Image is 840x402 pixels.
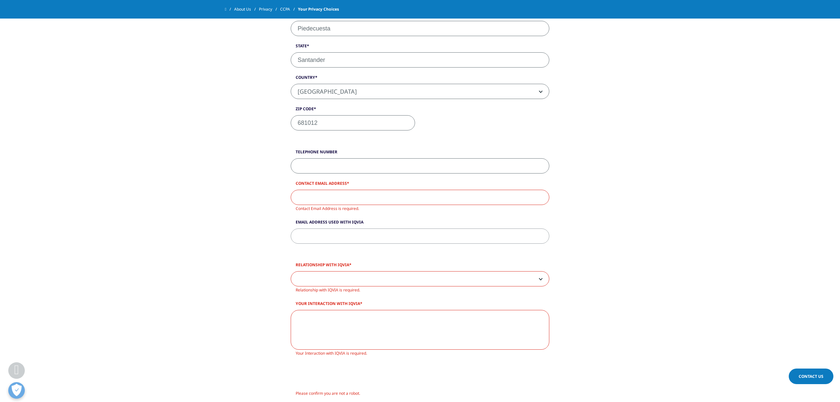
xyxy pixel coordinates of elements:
[291,106,415,115] label: Zip Code
[280,3,298,15] a: CCPA
[291,301,549,310] label: Your Interaction with IQVIA
[291,364,391,390] iframe: reCAPTCHA
[291,75,549,84] label: Country
[291,43,549,52] label: State
[296,350,367,356] span: Your Interaction with IQVIA is required.
[234,3,259,15] a: About Us
[789,369,833,384] a: Contact Us
[799,374,823,379] span: Contact Us
[298,3,339,15] span: Your Privacy Choices
[296,206,359,211] span: Contact Email Address is required.
[296,390,360,396] span: Please confirm you are not a robot.
[259,3,280,15] a: Privacy
[291,84,549,99] span: Colombia
[291,219,549,228] label: Email Address Used with IQVIA
[8,382,25,399] button: Abrir preferencias
[291,149,549,158] label: Telephone Number
[296,287,360,293] span: Relationship with IQVIA is required.
[291,180,549,190] label: Contact Email Address
[291,262,549,271] label: Relationship with IQVIA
